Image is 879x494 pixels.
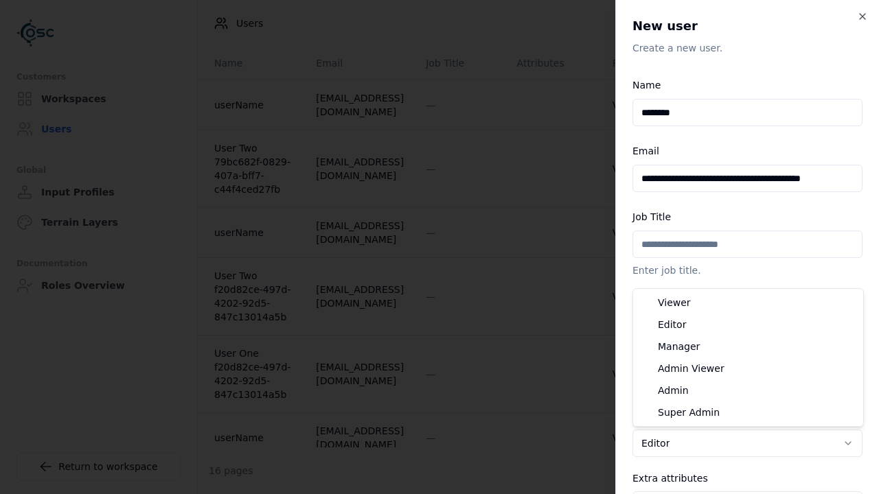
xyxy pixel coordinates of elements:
[658,384,689,397] span: Admin
[658,362,724,375] span: Admin Viewer
[658,405,720,419] span: Super Admin
[658,340,700,353] span: Manager
[658,296,691,309] span: Viewer
[658,318,686,331] span: Editor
